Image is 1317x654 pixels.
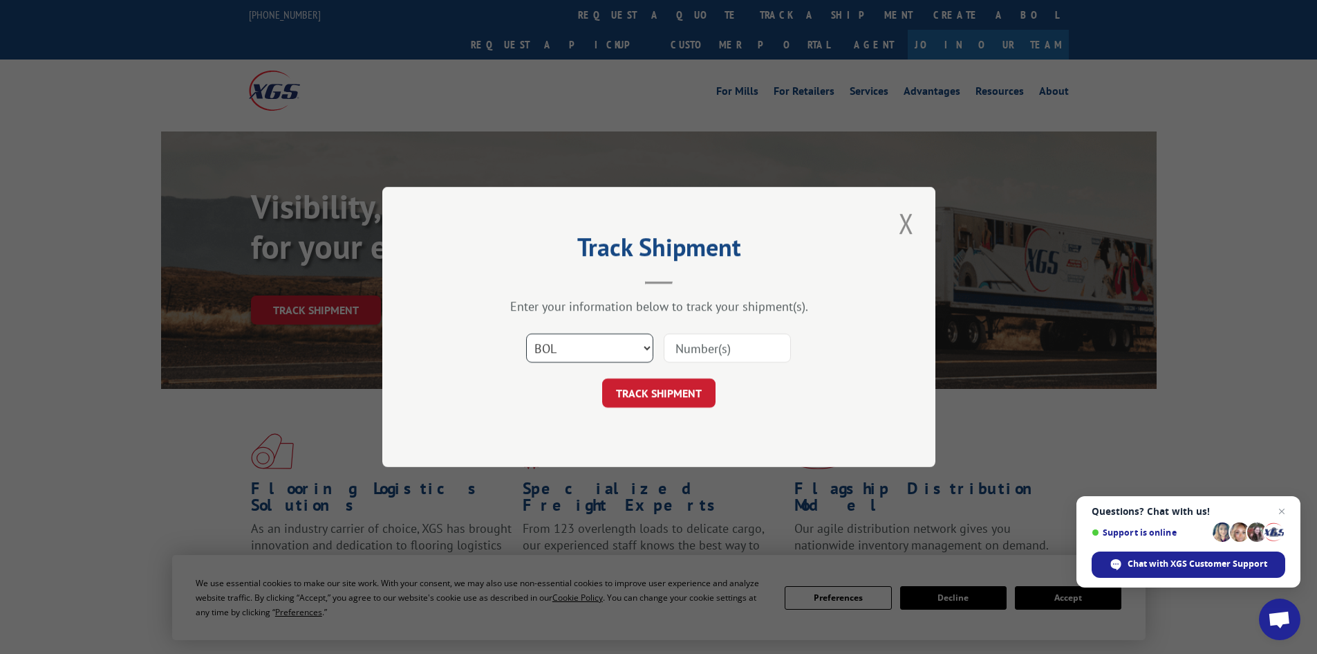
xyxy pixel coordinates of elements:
[1092,552,1285,578] span: Chat with XGS Customer Support
[1092,506,1285,517] span: Questions? Chat with us!
[1128,558,1267,570] span: Chat with XGS Customer Support
[1259,599,1300,640] a: Open chat
[1092,527,1208,538] span: Support is online
[602,379,716,408] button: TRACK SHIPMENT
[664,334,791,363] input: Number(s)
[451,298,866,314] div: Enter your information below to track your shipment(s).
[895,204,918,242] button: Close modal
[451,237,866,264] h2: Track Shipment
